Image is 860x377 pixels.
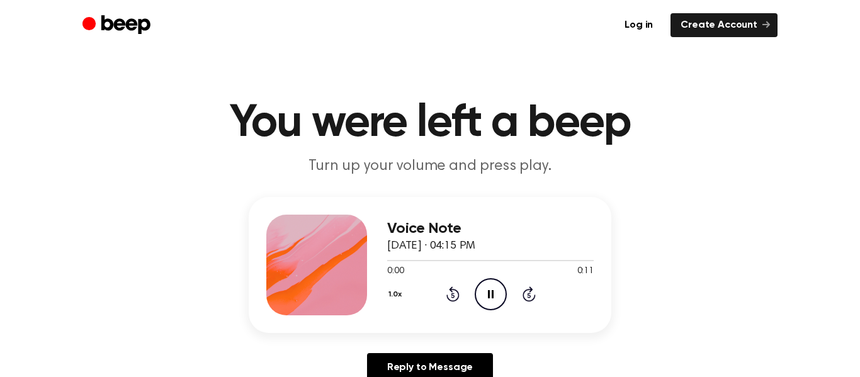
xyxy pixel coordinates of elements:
a: Log in [614,13,663,37]
span: [DATE] · 04:15 PM [387,240,475,252]
button: 1.0x [387,284,407,305]
a: Beep [82,13,154,38]
span: 0:11 [577,265,594,278]
p: Turn up your volume and press play. [188,156,672,177]
a: Create Account [670,13,778,37]
span: 0:00 [387,265,404,278]
h3: Voice Note [387,220,594,237]
h1: You were left a beep [108,101,752,146]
